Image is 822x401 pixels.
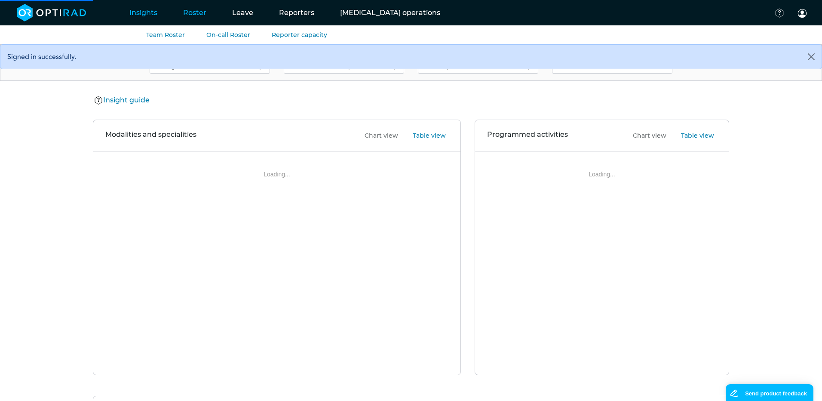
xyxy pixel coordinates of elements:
div: Loading... [497,171,706,355]
button: Chart view [623,131,669,141]
button: Table view [671,131,717,141]
a: Reporter capacity [272,31,327,39]
h3: Programmed activities [487,130,568,141]
div: Loading... [116,171,438,355]
button: Insight guide [93,95,152,106]
img: Help Icon [94,96,103,105]
button: Table view [402,131,448,141]
button: Chart view [354,131,401,141]
a: On-call Roster [206,31,250,39]
h3: Modalities and specialities [105,130,196,141]
button: Close [801,45,822,69]
img: brand-opti-rad-logos-blue-and-white-d2f68631ba2948856bd03f2d395fb146ddc8fb01b4b6e9315ea85fa773367... [17,4,86,22]
a: Team Roster [146,31,185,39]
